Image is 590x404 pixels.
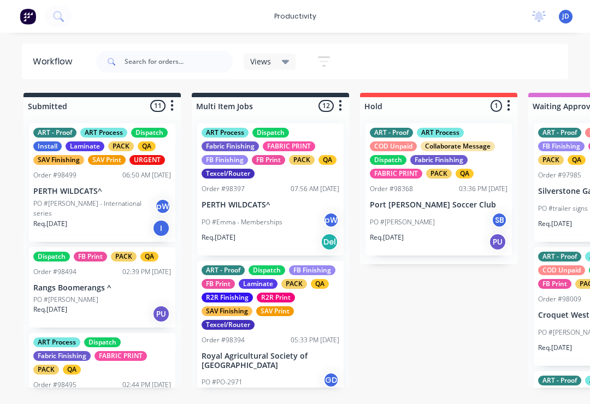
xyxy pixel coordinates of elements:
div: SAV Print [256,306,294,316]
p: Req. [DATE] [538,343,572,353]
p: Port [PERSON_NAME] Soccer Club [370,200,508,210]
div: QA [63,365,81,375]
div: 02:44 PM [DATE] [122,380,171,390]
div: FB Print [538,279,571,289]
p: PO #[PERSON_NAME] [33,295,98,305]
div: ART - Proof [33,128,76,138]
div: Fabric Finishing [33,351,91,361]
div: ART - Proof [538,252,581,262]
div: ART - Proof [370,128,413,138]
p: PO #trailer signs [538,204,588,213]
p: Req. [DATE] [33,219,67,229]
div: FB Finishing [289,265,335,275]
p: Req. [DATE] [538,219,572,229]
div: SAV Finishing [202,306,252,316]
div: Fabric Finishing [410,155,468,165]
div: I [152,219,170,237]
div: SAV Finishing [33,155,84,165]
div: FABRIC PRINT [95,351,147,361]
div: PACK [289,155,315,165]
div: FB Finishing [202,155,248,165]
div: Order #98495 [33,380,76,390]
div: ART - ProofART ProcessDispatchInstallLaminatePACKQASAV FinishingSAV PrintURGENTOrder #9849906:50 ... [29,123,175,242]
div: FB Print [74,252,107,262]
div: ART ProcessDispatchFabric FinishingFABRIC PRINTFB FinishingFB PrintPACKQATexcel/RouterOrder #9839... [197,123,344,256]
p: PO #PO-2971 [202,377,243,387]
div: Fabric Finishing [202,141,259,151]
div: Workflow [33,55,78,68]
div: GD [323,372,339,388]
div: pW [323,212,339,228]
div: PACK [33,365,59,375]
div: Order #98499 [33,170,76,180]
div: productivity [269,8,322,25]
div: DispatchFB PrintPACKQAOrder #9849402:39 PM [DATE]Rangs Boomerangs ^PO #[PERSON_NAME]Req.[DATE]PU [29,247,175,328]
div: Order #98394 [202,335,245,345]
div: Dispatch [370,155,406,165]
div: PACK [281,279,307,289]
div: FABRIC PRINT [370,169,422,179]
div: FABRIC PRINT [263,141,315,151]
div: Laminate [239,279,278,289]
div: R2R Finishing [202,293,253,302]
div: PU [152,305,170,323]
div: Laminate [66,141,104,151]
div: Order #98397 [202,184,245,194]
div: Order #97985 [538,170,581,180]
span: JD [562,11,569,21]
div: 03:36 PM [DATE] [459,184,508,194]
div: PACK [538,155,564,165]
div: Install [33,141,62,151]
div: QA [318,155,337,165]
p: PO #[PERSON_NAME] - International series [33,199,155,218]
div: ART - Proof [538,376,581,385]
div: 05:33 PM [DATE] [291,335,339,345]
div: 02:39 PM [DATE] [122,267,171,277]
p: Req. [DATE] [202,233,235,242]
div: Dispatch [252,128,289,138]
div: QA [140,252,158,262]
div: Order #98368 [370,184,413,194]
p: PO #[PERSON_NAME] [370,217,435,227]
div: QA [456,169,474,179]
div: PU [489,233,506,251]
p: Royal Agricultural Society of [GEOGRAPHIC_DATA] [202,352,339,370]
div: 07:56 AM [DATE] [291,184,339,194]
div: ART Process [417,128,464,138]
div: COD Unpaid [538,265,585,275]
p: PERTH WILDCATS^ [33,187,171,196]
div: Del [321,233,338,251]
div: PACK [108,141,134,151]
div: COD Unpaid [370,141,417,151]
div: Dispatch [131,128,168,138]
div: QA [311,279,329,289]
input: Search for orders... [125,51,233,73]
div: Order #98494 [33,267,76,277]
div: QA [568,155,586,165]
div: Collaborate Message [421,141,495,151]
div: FB Print [252,155,285,165]
div: FB Finishing [538,141,585,151]
div: Dispatch [84,337,121,347]
div: ART Process [80,128,127,138]
div: Dispatch [249,265,285,275]
div: SAV Print [88,155,126,165]
div: URGENT [129,155,165,165]
img: Factory [20,8,36,25]
div: PACK [111,252,137,262]
p: Rangs Boomerangs ^ [33,283,171,293]
div: ART Process [202,128,249,138]
div: ART - Proof [538,128,581,138]
div: Dispatch [33,252,70,262]
div: R2R Print [257,293,295,302]
div: SB [491,212,508,228]
span: Views [250,56,271,67]
div: ART Process [33,337,80,347]
div: FB Print [202,279,235,289]
p: Req. [DATE] [370,233,404,242]
div: ART - Proof [202,265,245,275]
p: Req. [DATE] [33,305,67,314]
div: Texcel/Router [202,320,255,330]
div: PACK [426,169,452,179]
div: ART - ProofART ProcessCOD UnpaidCollaborate MessageDispatchFabric FinishingFABRIC PRINTPACKQAOrde... [365,123,512,256]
